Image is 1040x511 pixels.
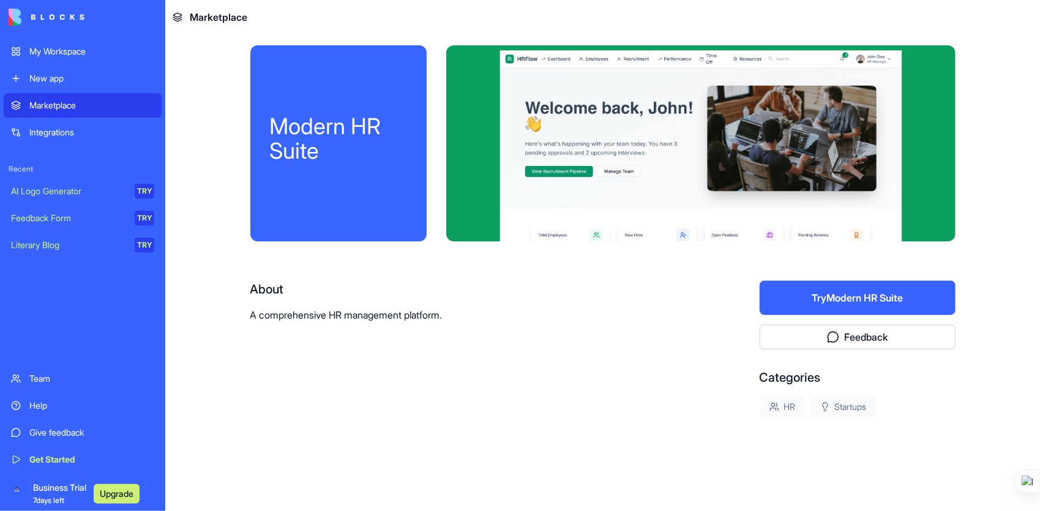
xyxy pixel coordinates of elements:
[4,393,162,418] a: Help
[4,164,162,174] span: Recent
[4,120,162,145] a: Integrations
[4,206,162,230] a: Feedback FormTRY
[29,426,154,439] div: Give feedback
[250,281,681,298] div: About
[29,45,154,58] div: My Workspace
[29,453,154,466] div: Get Started
[4,366,162,391] a: Team
[135,211,154,225] div: TRY
[29,126,154,138] div: Integrations
[4,179,162,203] a: AI Logo GeneratorTRY
[9,9,84,26] img: logo
[29,99,154,112] div: Marketplace
[33,496,64,505] span: 7 days left
[94,484,140,504] button: Upgrade
[190,10,247,25] span: Marketplace
[29,72,154,85] div: New app
[4,93,162,118] a: Marketplace
[270,114,407,163] div: Modern HR Suite
[250,308,681,322] p: A comprehensive HR management platform.
[760,325,956,349] button: Feedback
[11,185,126,197] div: AI Logo Generator
[760,369,956,386] div: Categories
[760,281,956,315] button: TryModern HR Suite
[810,396,877,418] div: Startups
[11,212,126,224] div: Feedback Form
[135,238,154,252] div: TRY
[135,184,154,199] div: TRY
[11,239,126,251] div: Literary Blog
[4,233,162,257] a: Literary BlogTRY
[33,482,86,506] span: Business Trial
[4,420,162,445] a: Give feedback
[4,447,162,472] a: Get Started
[29,373,154,385] div: Team
[6,484,26,504] img: ACg8ocJj9fhr0ncA8MSEEAD7e9g35-EdOMvnPPIphOldX8fj6x-IOjlc3w=s96-c
[29,399,154,412] div: Help
[4,66,162,91] a: New app
[4,39,162,64] a: My Workspace
[760,396,806,418] div: HR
